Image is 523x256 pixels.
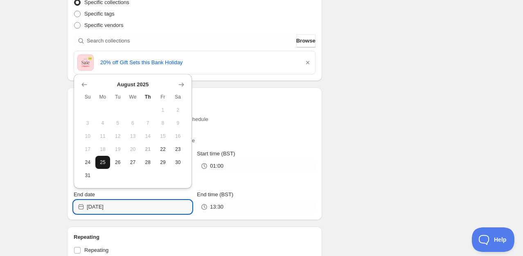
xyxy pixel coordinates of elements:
[84,247,108,253] span: Repeating
[110,156,125,169] button: Tuesday August 26 2025
[170,117,185,130] button: Saturday August 9 2025
[156,90,171,103] th: Friday
[128,133,137,139] span: 13
[144,159,152,166] span: 28
[110,117,125,130] button: Tuesday August 5 2025
[125,156,140,169] button: Wednesday August 27 2025
[95,90,110,103] th: Monday
[170,90,185,103] th: Saturday
[95,130,110,143] button: Monday August 11 2025
[110,90,125,103] th: Tuesday
[296,34,316,47] button: Browse
[170,103,185,117] button: Saturday August 2 2025
[159,146,167,153] span: 22
[156,117,171,130] button: Friday August 8 2025
[83,172,92,179] span: 31
[80,130,95,143] button: Sunday August 10 2025
[110,130,125,143] button: Tuesday August 12 2025
[99,146,107,153] span: 18
[174,120,182,126] span: 9
[140,90,156,103] th: Thursday
[156,156,171,169] button: Friday August 29 2025
[99,159,107,166] span: 25
[100,58,297,67] a: 20% off Gift Sets this Bank Holiday
[128,146,137,153] span: 20
[159,159,167,166] span: 29
[128,120,137,126] span: 6
[174,94,182,100] span: Sa
[113,120,122,126] span: 5
[159,107,167,113] span: 1
[99,120,107,126] span: 4
[87,34,295,47] input: Search collections
[174,133,182,139] span: 16
[80,156,95,169] button: Sunday August 24 2025
[113,94,122,100] span: Tu
[125,130,140,143] button: Wednesday August 13 2025
[144,146,152,153] span: 21
[74,233,316,241] h2: Repeating
[170,156,185,169] button: Saturday August 30 2025
[84,22,123,28] span: Specific vendors
[125,90,140,103] th: Wednesday
[113,159,122,166] span: 26
[83,120,92,126] span: 3
[125,117,140,130] button: Wednesday August 6 2025
[125,143,140,156] button: Wednesday August 20 2025
[83,133,92,139] span: 10
[113,133,122,139] span: 12
[174,107,182,113] span: 2
[80,169,95,182] button: Sunday August 31 2025
[174,146,182,153] span: 23
[128,159,137,166] span: 27
[80,143,95,156] button: Sunday August 17 2025
[83,146,92,153] span: 17
[170,130,185,143] button: Saturday August 16 2025
[110,143,125,156] button: Tuesday August 19 2025
[159,94,167,100] span: Fr
[144,133,152,139] span: 14
[159,133,167,139] span: 15
[74,191,95,198] span: End date
[170,143,185,156] button: Saturday August 23 2025
[74,94,316,102] h2: Active dates
[197,191,233,198] span: End time (BST)
[159,120,167,126] span: 8
[95,117,110,130] button: Monday August 4 2025
[296,37,316,45] span: Browse
[156,103,171,117] button: Friday August 1 2025
[156,143,171,156] button: Friday August 22 2025
[83,94,92,100] span: Su
[83,159,92,166] span: 24
[156,130,171,143] button: Friday August 15 2025
[144,94,152,100] span: Th
[79,79,90,90] button: Show previous month, July 2025
[176,79,187,90] button: Show next month, September 2025
[140,143,156,156] button: Today Thursday August 21 2025
[140,117,156,130] button: Thursday August 7 2025
[95,156,110,169] button: Monday August 25 2025
[140,156,156,169] button: Thursday August 28 2025
[80,90,95,103] th: Sunday
[140,130,156,143] button: Thursday August 14 2025
[128,94,137,100] span: We
[472,227,515,252] iframe: Toggle Customer Support
[99,133,107,139] span: 11
[80,117,95,130] button: Sunday August 3 2025
[95,143,110,156] button: Monday August 18 2025
[84,11,115,17] span: Specific tags
[197,150,235,157] span: Start time (BST)
[144,120,152,126] span: 7
[174,159,182,166] span: 30
[99,94,107,100] span: Mo
[113,146,122,153] span: 19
